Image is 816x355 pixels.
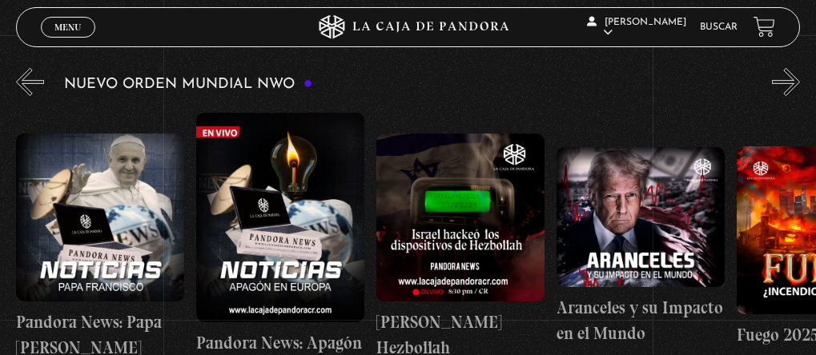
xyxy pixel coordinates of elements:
[557,295,725,345] h4: Aranceles y su Impacto en el Mundo
[50,36,87,47] span: Cerrar
[754,16,775,38] a: View your shopping cart
[64,77,312,92] h3: Nuevo Orden Mundial NWO
[16,68,44,96] button: Previous
[54,22,81,32] span: Menu
[772,68,800,96] button: Next
[587,18,686,38] span: [PERSON_NAME]
[700,22,738,32] a: Buscar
